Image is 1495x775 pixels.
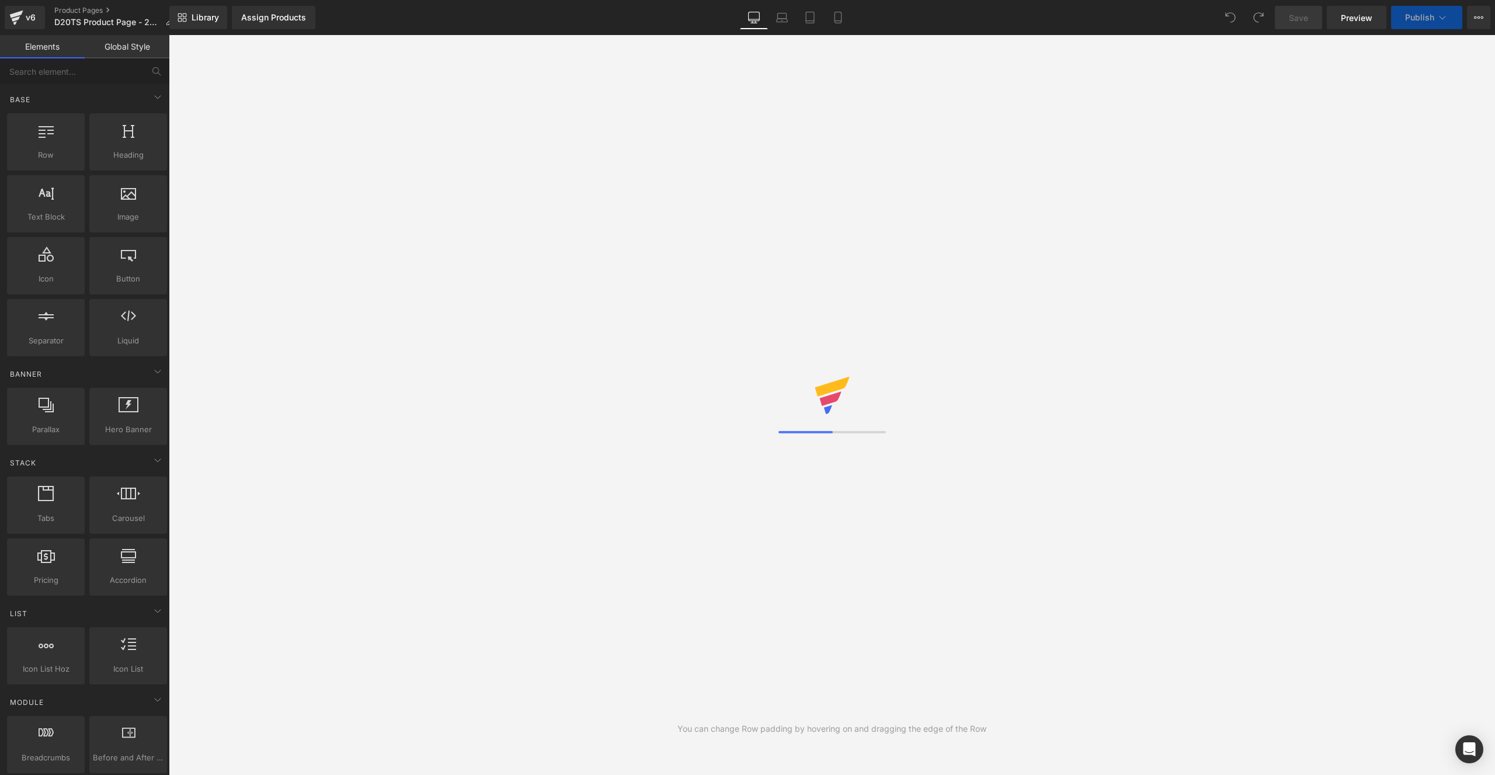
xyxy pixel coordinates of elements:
[169,6,227,29] a: New Library
[677,722,986,735] div: You can change Row padding by hovering on and dragging the edge of the Row
[23,10,38,25] div: v6
[93,512,164,524] span: Carousel
[1289,12,1308,24] span: Save
[1219,6,1242,29] button: Undo
[11,149,81,161] span: Row
[1247,6,1270,29] button: Redo
[796,6,824,29] a: Tablet
[11,574,81,586] span: Pricing
[11,335,81,347] span: Separator
[85,35,169,58] a: Global Style
[93,149,164,161] span: Heading
[1405,13,1434,22] span: Publish
[93,211,164,223] span: Image
[1467,6,1490,29] button: More
[1327,6,1386,29] a: Preview
[11,423,81,436] span: Parallax
[1341,12,1372,24] span: Preview
[1455,735,1483,763] div: Open Intercom Messenger
[9,457,37,468] span: Stack
[93,335,164,347] span: Liquid
[740,6,768,29] a: Desktop
[768,6,796,29] a: Laptop
[54,18,161,27] span: D20TS Product Page - 2024
[1391,6,1462,29] button: Publish
[241,13,306,22] div: Assign Products
[93,663,164,675] span: Icon List
[192,12,219,23] span: Library
[93,574,164,586] span: Accordion
[9,697,45,708] span: Module
[5,6,45,29] a: v6
[9,608,29,619] span: List
[11,512,81,524] span: Tabs
[11,211,81,223] span: Text Block
[93,423,164,436] span: Hero Banner
[93,273,164,285] span: Button
[9,94,32,105] span: Base
[54,6,183,15] a: Product Pages
[93,752,164,764] span: Before and After Images
[9,369,43,380] span: Banner
[11,663,81,675] span: Icon List Hoz
[11,273,81,285] span: Icon
[11,752,81,764] span: Breadcrumbs
[824,6,852,29] a: Mobile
